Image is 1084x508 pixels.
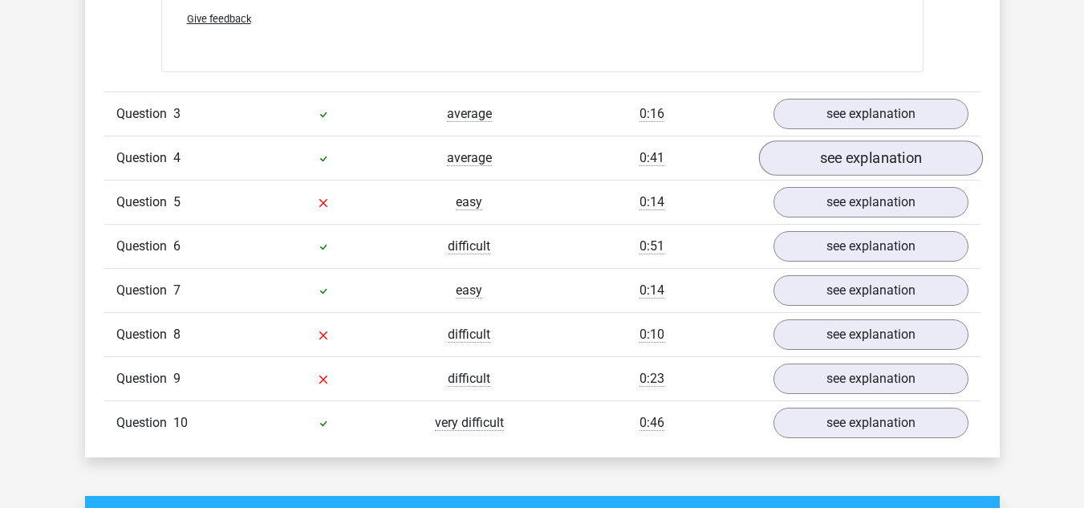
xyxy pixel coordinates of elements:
a: see explanation [773,231,968,262]
span: 4 [173,150,181,165]
span: Give feedback [187,13,251,25]
span: easy [456,194,482,210]
span: 0:16 [639,106,664,122]
span: 0:51 [639,238,664,254]
span: difficult [448,238,490,254]
span: 7 [173,282,181,298]
span: Question [116,325,173,344]
a: see explanation [773,275,968,306]
span: Question [116,281,173,300]
span: average [447,150,492,166]
span: Question [116,148,173,168]
a: see explanation [773,364,968,394]
span: 0:10 [639,327,664,343]
span: easy [456,282,482,299]
span: 0:23 [639,371,664,387]
a: see explanation [758,140,982,176]
a: see explanation [773,187,968,217]
span: 0:41 [639,150,664,166]
span: 8 [173,327,181,342]
span: difficult [448,371,490,387]
span: Question [116,413,173,433]
span: 0:46 [639,415,664,431]
span: 9 [173,371,181,386]
span: 3 [173,106,181,121]
span: 5 [173,194,181,209]
a: see explanation [773,408,968,438]
span: Question [116,369,173,388]
a: see explanation [773,319,968,350]
span: average [447,106,492,122]
span: 10 [173,415,188,430]
span: Question [116,104,173,124]
span: 0:14 [639,282,664,299]
a: see explanation [773,99,968,129]
span: Question [116,237,173,256]
span: very difficult [435,415,504,431]
span: Question [116,193,173,212]
span: difficult [448,327,490,343]
span: 6 [173,238,181,254]
span: 0:14 [639,194,664,210]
